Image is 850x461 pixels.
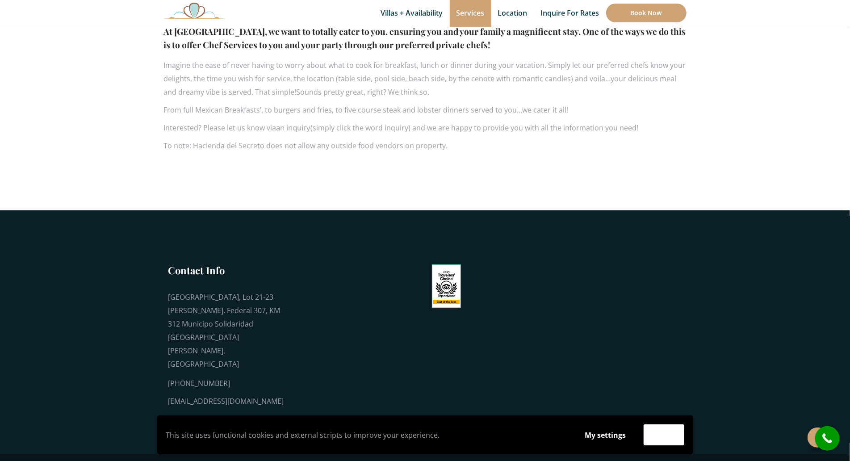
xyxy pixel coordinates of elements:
[166,428,568,442] p: This site uses functional cookies and external scripts to improve your experience.
[164,59,687,99] p: Imagine the ease of never having to worry about what to cook for breakfast, lunch or dinner durin...
[297,87,430,97] span: Sounds pretty great, right? We think so.
[164,2,225,19] img: Awesome Logo
[168,377,285,390] div: [PHONE_NUMBER]
[168,394,285,408] div: [EMAIL_ADDRESS][DOMAIN_NAME]
[817,428,837,448] i: call
[168,290,285,371] div: [GEOGRAPHIC_DATA], Lot 21-23 [PERSON_NAME]. Federal 307, KM 312 Municipo Solidaridad [GEOGRAPHIC_...
[606,4,687,22] a: Book Now
[276,122,311,133] a: an inquiry
[164,25,687,52] h4: At [GEOGRAPHIC_DATA], we want to totally cater to you, ensuring you and your family a magnificent...
[164,139,687,152] p: To note: Hacienda del Secreto does not allow any outside food vendors on property.
[815,426,840,451] a: call
[577,425,635,445] button: My settings
[432,264,461,308] img: Tripadvisor
[164,103,687,117] p: From full Mexican Breakfasts’, to burgers and fries, to five course steak and lobster dinners ser...
[168,264,285,277] h3: Contact Info
[644,424,684,445] button: Accept
[164,121,687,134] p: Interested? Please let us know via (simply click the word inquiry) and we are happy to provide yo...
